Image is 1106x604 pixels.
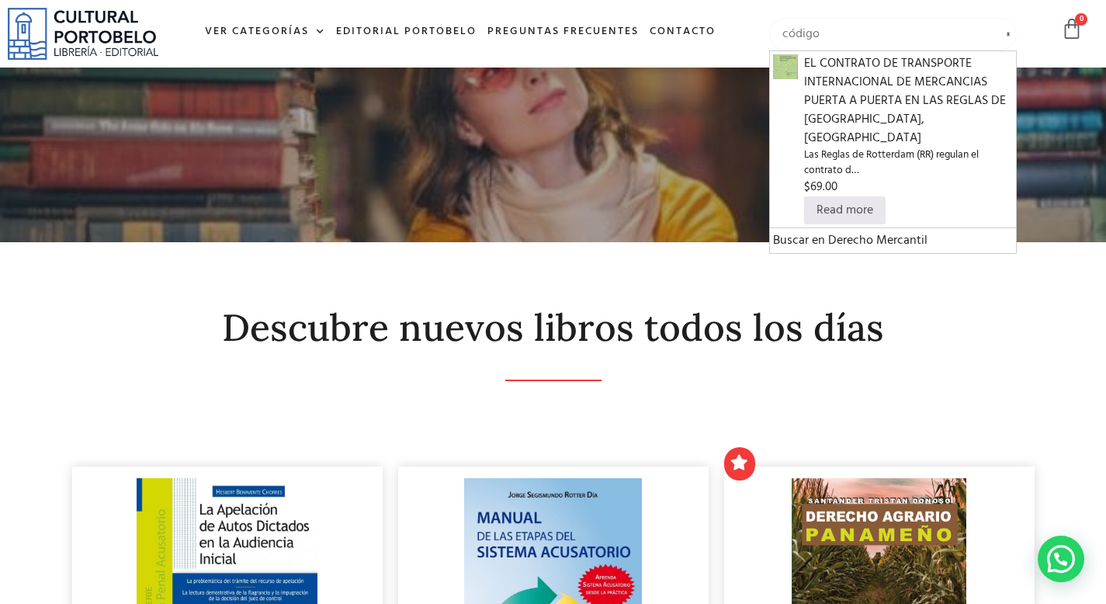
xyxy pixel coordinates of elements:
img: el_contrato_de_transporte-2.jpg [773,54,798,79]
span: 0 [1075,13,1087,26]
a: EL CONTRATO DE TRANSPORTE INTERNACIONAL DE MERCANCIAS PUERTA A PUERTA EN LAS REGLAS DE [GEOGRAPHI... [804,54,1013,197]
a: Editorial Portobelo [331,16,482,49]
h2: Descubre nuevos libros todos los días [72,307,1035,349]
span: $ [804,178,810,196]
span: EL CONTRATO DE TRANSPORTE INTERNACIONAL DE MERCANCIAS PUERTA A PUERTA EN LAS REGLAS DE [GEOGRAPHI... [804,54,1013,148]
a: EL CONTRATO DE TRANSPORTE INTERNACIONAL DE MERCANCIAS PUERTA A PUERTA EN LAS REGLAS DE ROTTERDAM, CO [773,57,798,77]
a: Contacto [644,16,721,49]
a: Preguntas frecuentes [482,16,644,49]
a: Buscar en Derecho Mercantil [773,231,1013,250]
span: Las Reglas de Rotterdam (RR) regulan el contrato d… [804,148,1013,179]
input: Búsqueda [769,18,1017,50]
bdi: 69.00 [804,178,837,196]
a: Ver Categorías [199,16,331,49]
a: 0 [1061,18,1083,40]
a: Read more about “EL CONTRATO DE TRANSPORTE INTERNACIONAL DE MERCANCIAS PUERTA A PUERTA EN LAS REG... [804,196,886,224]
